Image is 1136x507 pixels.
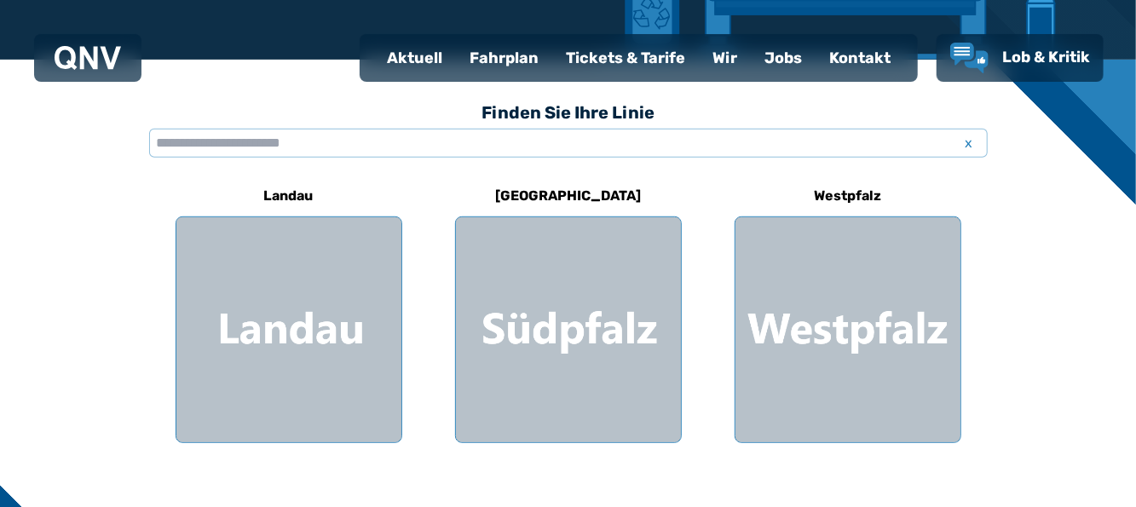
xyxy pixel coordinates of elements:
[950,43,1090,73] a: Lob & Kritik
[1002,48,1090,66] span: Lob & Kritik
[807,182,888,210] h6: Westpfalz
[55,41,121,75] a: QNV Logo
[456,36,552,80] a: Fahrplan
[552,36,699,80] a: Tickets & Tarife
[55,46,121,70] img: QNV Logo
[735,176,961,443] a: Westpfalz Region Westpfalz
[488,182,648,210] h6: [GEOGRAPHIC_DATA]
[957,133,981,153] span: x
[149,94,988,131] h3: Finden Sie Ihre Linie
[699,36,751,80] a: Wir
[816,36,904,80] a: Kontakt
[176,176,402,443] a: Landau Region Landau
[373,36,456,80] a: Aktuell
[751,36,816,80] a: Jobs
[257,182,320,210] h6: Landau
[455,176,682,443] a: [GEOGRAPHIC_DATA] Region Südpfalz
